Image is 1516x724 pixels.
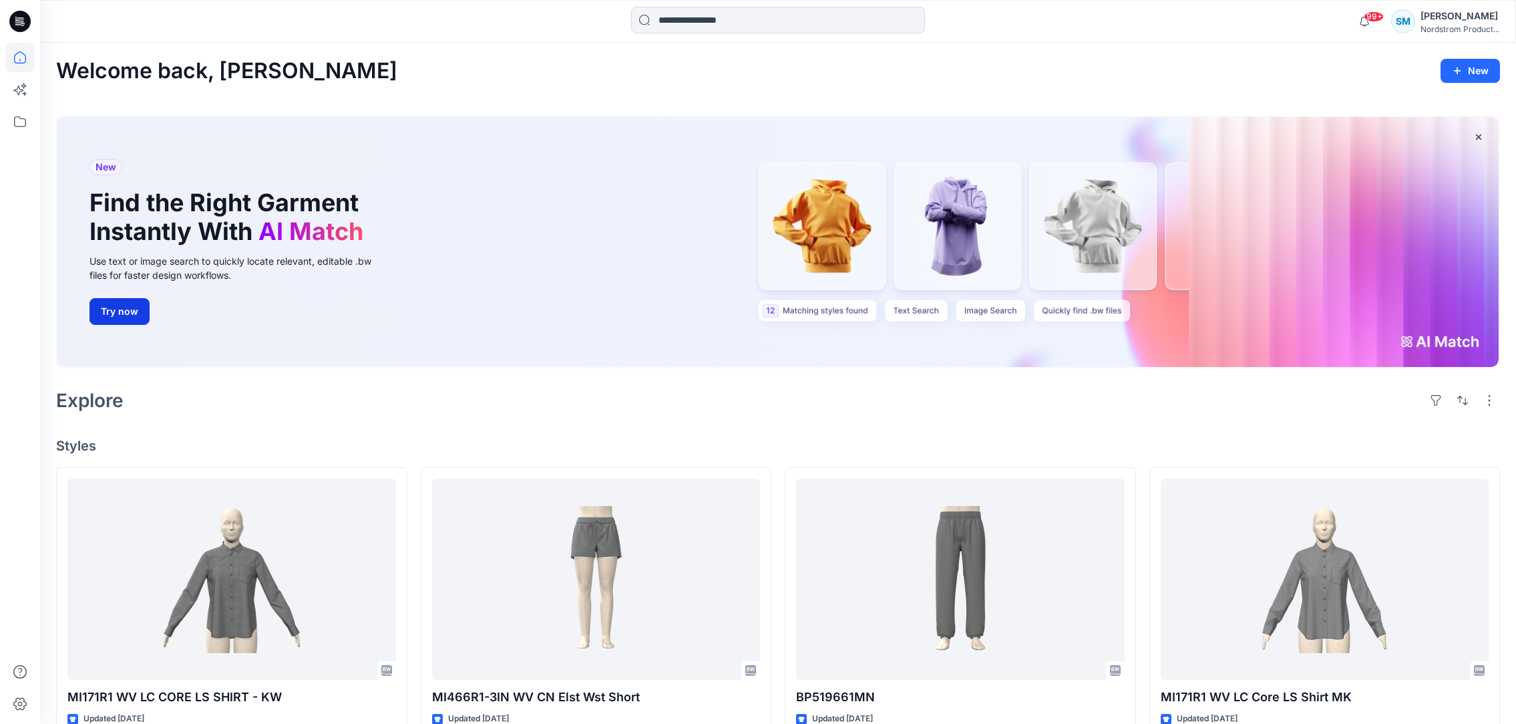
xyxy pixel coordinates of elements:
a: MI466R1-3IN WV CN Elst Wst Short [432,479,761,680]
h2: Welcome back, [PERSON_NAME] [56,59,397,84]
span: New [96,159,116,175]
div: Nordstrom Product... [1420,24,1499,34]
h1: Find the Right Garment Instantly With [89,189,370,246]
div: [PERSON_NAME] [1420,8,1499,24]
button: New [1441,59,1500,83]
p: MI171R1 WV LC CORE LS SHIRT - KW [67,688,396,707]
button: Try now [89,298,150,325]
a: BP519661MN [796,479,1125,680]
span: AI Match [258,217,363,246]
div: Use text or image search to quickly locate relevant, editable .bw files for faster design workflows. [89,254,390,282]
a: MI171R1 WV LC CORE LS SHIRT - KW [67,479,396,680]
h4: Styles [56,438,1500,454]
h2: Explore [56,390,124,411]
p: BP519661MN [796,688,1125,707]
p: MI466R1-3IN WV CN Elst Wst Short [432,688,761,707]
div: SM [1391,9,1415,33]
a: MI171R1 WV LC Core LS Shirt MK [1161,479,1489,680]
p: MI171R1 WV LC Core LS Shirt MK [1161,688,1489,707]
span: 99+ [1364,11,1384,22]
